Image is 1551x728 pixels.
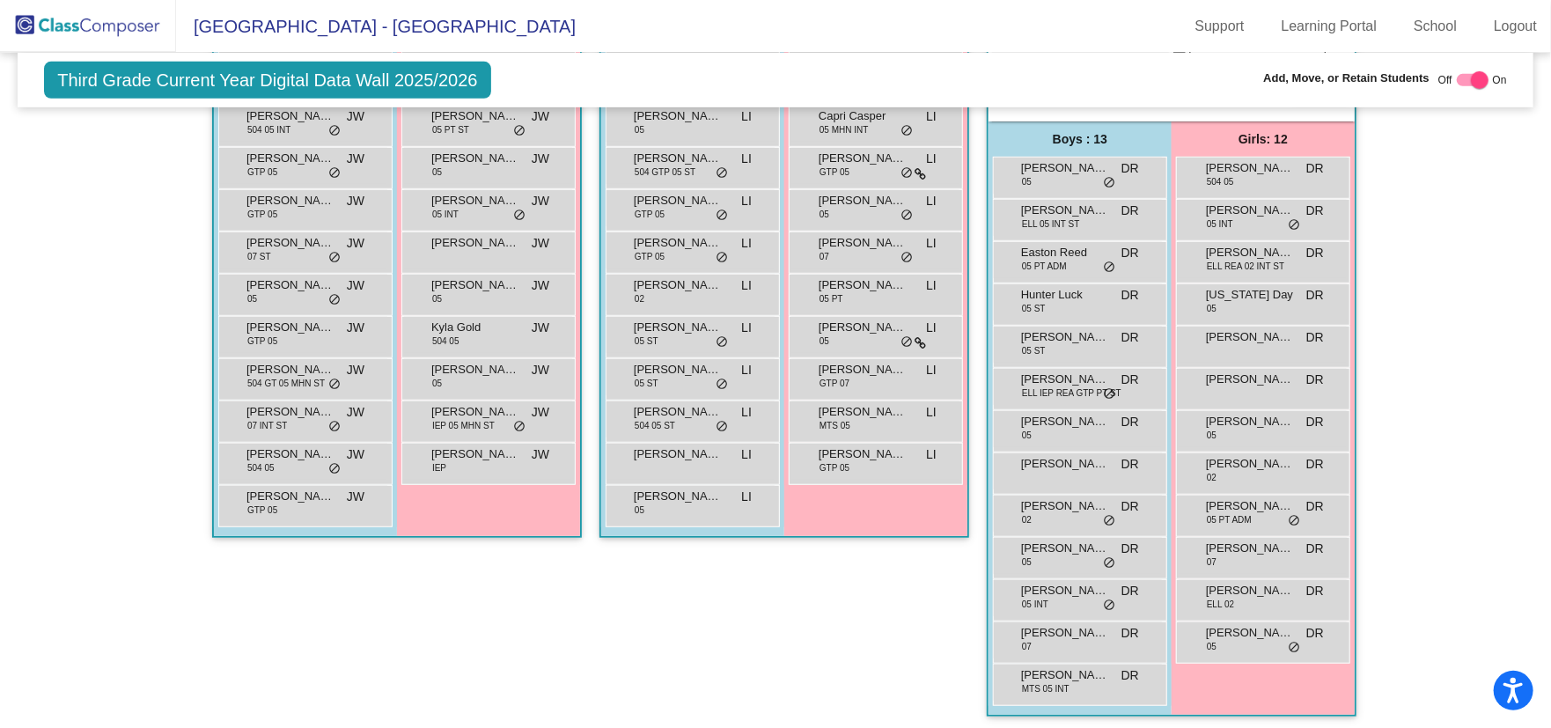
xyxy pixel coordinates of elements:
span: 02 [1022,513,1032,526]
span: GTP 05 [820,461,849,474]
span: [PERSON_NAME] [819,234,907,252]
span: [PERSON_NAME] [PERSON_NAME] [246,150,334,167]
span: LI [741,361,752,379]
span: 05 PT ADM [1022,260,1067,273]
span: 05 [1207,429,1217,442]
span: ELL 05 INT ST [1022,217,1080,231]
span: On [1493,72,1507,88]
span: DR [1121,540,1139,558]
span: do_not_disturb_alt [1288,641,1300,655]
span: do_not_disturb_alt [1288,218,1300,232]
span: JW [347,403,364,422]
span: JW [532,403,549,422]
span: DR [1306,582,1324,600]
span: do_not_disturb_alt [900,209,913,223]
span: [PERSON_NAME] [1206,582,1294,599]
span: [PERSON_NAME] [1021,371,1109,388]
span: do_not_disturb_alt [328,293,341,307]
span: DR [1306,286,1324,305]
span: [PERSON_NAME] [1021,159,1109,177]
span: DR [1121,455,1139,474]
span: DR [1121,202,1139,220]
span: 05 [1022,555,1032,569]
span: DR [1306,202,1324,220]
span: 05 [1207,302,1217,315]
span: JW [347,488,364,506]
span: 05 [635,123,644,136]
span: do_not_disturb_alt [328,166,341,180]
span: JW [532,319,549,337]
span: DR [1306,413,1324,431]
span: do_not_disturb_alt [1103,514,1115,528]
span: do_not_disturb_alt [513,420,526,434]
span: DR [1121,328,1139,347]
span: [PERSON_NAME] [819,150,907,167]
span: [PERSON_NAME] [634,150,722,167]
span: JW [532,150,549,168]
span: 05 PT ST [432,123,469,136]
div: Girls: 12 [1172,121,1355,157]
span: ELL REA 02 INT ST [1207,260,1284,273]
span: [PERSON_NAME] [246,488,334,505]
span: MTS 05 [820,419,850,432]
span: [PERSON_NAME] [634,445,722,463]
span: do_not_disturb_alt [900,251,913,265]
span: JW [347,192,364,210]
span: [PERSON_NAME] [1206,371,1294,388]
span: 07 [1207,555,1217,569]
span: LI [926,234,937,253]
span: JW [532,234,549,253]
span: 07 [1022,640,1032,653]
span: LI [926,319,937,337]
span: GTP 05 [247,504,277,517]
span: DR [1306,497,1324,516]
span: 02 [1207,471,1217,484]
span: [GEOGRAPHIC_DATA] - [GEOGRAPHIC_DATA] [176,12,576,40]
span: [PERSON_NAME] [431,276,519,294]
span: Kyla Gold [431,319,519,336]
span: 05 ST [635,335,658,348]
span: [PERSON_NAME] [819,319,907,336]
span: do_not_disturb_alt [1288,514,1300,528]
span: 05 [432,377,442,390]
span: ELL 02 [1207,598,1234,611]
span: 05 [247,292,257,305]
span: JW [347,150,364,168]
span: [PERSON_NAME] [1206,455,1294,473]
span: IEP [432,461,446,474]
span: JW [532,192,549,210]
span: 05 [820,335,829,348]
span: JW [532,361,549,379]
span: do_not_disturb_alt [900,124,913,138]
span: [PERSON_NAME] [634,192,722,210]
span: do_not_disturb_alt [328,124,341,138]
span: [PERSON_NAME] [1206,624,1294,642]
span: LI [926,403,937,422]
span: [PERSON_NAME] [1021,497,1109,515]
span: [PERSON_NAME] [1206,497,1294,515]
span: [PERSON_NAME] [1021,455,1109,473]
span: JW [532,445,549,464]
span: LI [741,488,752,506]
span: GTP 05 [820,165,849,179]
span: do_not_disturb_alt [716,209,728,223]
span: [PERSON_NAME] [1021,202,1109,219]
span: do_not_disturb_alt [716,166,728,180]
span: 07 [820,250,829,263]
span: do_not_disturb_alt [513,124,526,138]
span: [PERSON_NAME] [246,403,334,421]
span: 02 [635,292,644,305]
span: JW [532,107,549,126]
span: JW [347,276,364,295]
span: 05 INT [432,208,459,221]
span: [PERSON_NAME] [634,276,722,294]
span: DR [1121,371,1139,389]
span: DR [1121,413,1139,431]
span: 05 [432,165,442,179]
span: 05 INT [1207,217,1233,231]
span: JW [347,445,364,464]
span: [PERSON_NAME] [1021,413,1109,430]
span: [PERSON_NAME] [PERSON_NAME] [1021,328,1109,346]
span: [PERSON_NAME] [246,276,334,294]
span: [PERSON_NAME] [1206,202,1294,219]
